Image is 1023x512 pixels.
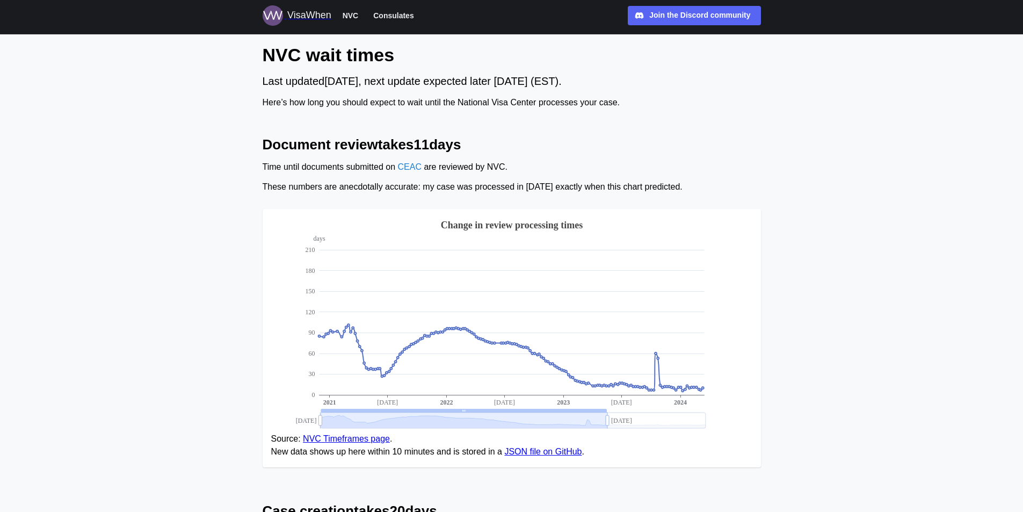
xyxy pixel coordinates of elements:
img: Logo for VisaWhen [263,5,283,26]
a: Join the Discord community [628,6,761,25]
text: [DATE] [611,399,632,406]
h1: NVC wait times [263,43,761,67]
div: These numbers are anecdotally accurate: my case was processed in [DATE] exactly when this chart p... [263,181,761,194]
text: 180 [305,266,315,274]
text: 90 [308,329,315,336]
button: Consulates [368,9,418,23]
a: NVC Timeframes page [303,434,390,443]
text: 2021 [323,399,336,406]
text: 150 [305,287,315,295]
text: 60 [308,350,315,357]
text: 210 [305,246,315,254]
a: Logo for VisaWhen VisaWhen [263,5,331,26]
a: CEAC [397,162,421,171]
span: NVC [343,9,359,22]
text: days [313,235,325,242]
text: [DATE] [494,399,515,406]
text: 30 [308,370,315,378]
text: [DATE] [295,416,316,424]
div: VisaWhen [287,8,331,23]
figcaption: Source: . New data shows up here within 10 minutes and is stored in a . [271,432,752,459]
text: 120 [305,308,315,315]
div: Join the Discord community [649,10,750,21]
text: 0 [311,391,315,399]
div: Last updated [DATE] , next update expected later [DATE] (EST). [263,73,761,90]
div: Here’s how long you should expect to wait until the National Visa Center processes your case. [263,96,761,110]
div: Time until documents submitted on are reviewed by NVC. [263,161,761,174]
button: NVC [338,9,364,23]
a: JSON file on GitHub [504,447,582,456]
text: 2023 [557,399,570,406]
text: Change in review processing times [440,220,582,230]
text: 2024 [673,399,686,406]
text: 2022 [440,399,453,406]
span: Consulates [373,9,413,22]
text: [DATE] [611,416,632,424]
h2: Document review takes 11 days [263,135,761,154]
text: [DATE] [377,399,398,406]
